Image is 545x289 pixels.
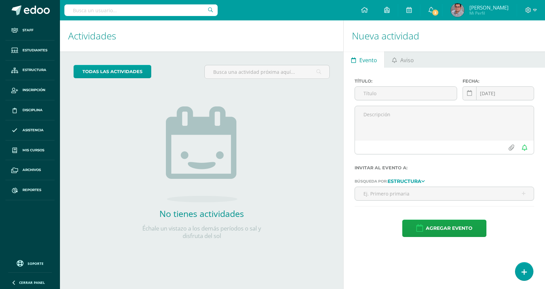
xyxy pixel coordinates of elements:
p: Échale un vistazo a los demás períodos o sal y disfruta del sol [134,225,270,240]
label: Fecha: [463,79,534,84]
a: Archivos [5,160,54,180]
span: Mi Perfil [469,10,509,16]
a: Estructura [5,61,54,81]
label: Invitar al evento a: [355,165,534,170]
a: Disciplina [5,100,54,120]
a: Reportes [5,180,54,200]
span: Búsqueda por: [355,179,388,184]
span: Aviso [400,52,414,68]
span: Cerrar panel [19,280,45,285]
a: Asistencia [5,120,54,140]
span: Evento [359,52,377,68]
h1: Nueva actividad [352,20,537,51]
span: Agregar evento [426,220,472,237]
a: Aviso [385,51,421,68]
span: Estudiantes [22,48,47,53]
input: Título [355,87,457,100]
button: Agregar evento [402,220,486,237]
input: Ej. Primero primaria [355,187,534,200]
input: Busca una actividad próxima aquí... [205,65,329,79]
strong: Estructura [388,178,421,184]
a: Estructura [388,178,425,183]
h2: No tienes actividades [134,208,270,219]
span: Reportes [22,187,41,193]
span: Archivos [22,167,41,173]
span: Inscripción [22,87,45,93]
a: Inscripción [5,80,54,100]
a: Mis cursos [5,140,54,160]
a: Estudiantes [5,40,54,61]
span: Staff [22,28,33,33]
input: Fecha de entrega [463,87,534,100]
label: Título: [355,79,457,84]
input: Busca un usuario... [64,4,218,16]
a: Evento [344,51,384,68]
a: Staff [5,20,54,40]
a: Soporte [8,258,52,268]
span: Mis cursos [22,148,44,153]
img: no_activities.png [166,106,237,202]
a: todas las Actividades [74,65,151,78]
h1: Actividades [68,20,335,51]
span: Asistencia [22,128,44,133]
span: Disciplina [22,107,43,113]
span: 3 [431,9,439,16]
span: Soporte [28,261,44,266]
span: [PERSON_NAME] [469,4,509,11]
img: 49bf2ad755169fddcb80e080fcae1ab8.png [451,3,464,17]
span: Estructura [22,67,46,73]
